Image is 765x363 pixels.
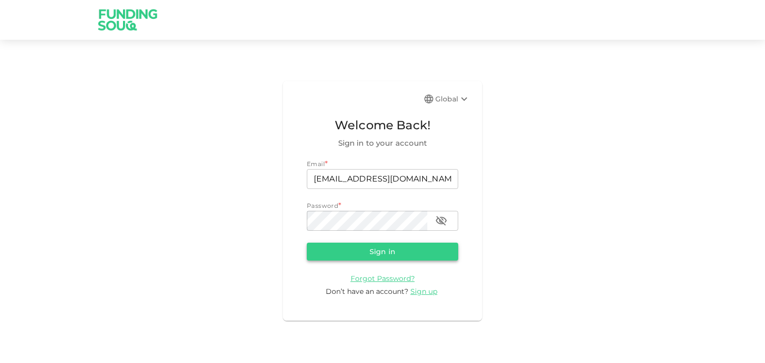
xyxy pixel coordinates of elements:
a: Forgot Password? [351,273,415,283]
button: Sign in [307,243,458,261]
span: Sign in to your account [307,137,458,149]
span: Welcome Back! [307,116,458,135]
span: Email [307,160,325,168]
input: password [307,211,427,231]
input: email [307,169,458,189]
div: Global [435,93,470,105]
span: Sign up [410,287,437,296]
span: Don’t have an account? [326,287,408,296]
span: Password [307,202,338,209]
